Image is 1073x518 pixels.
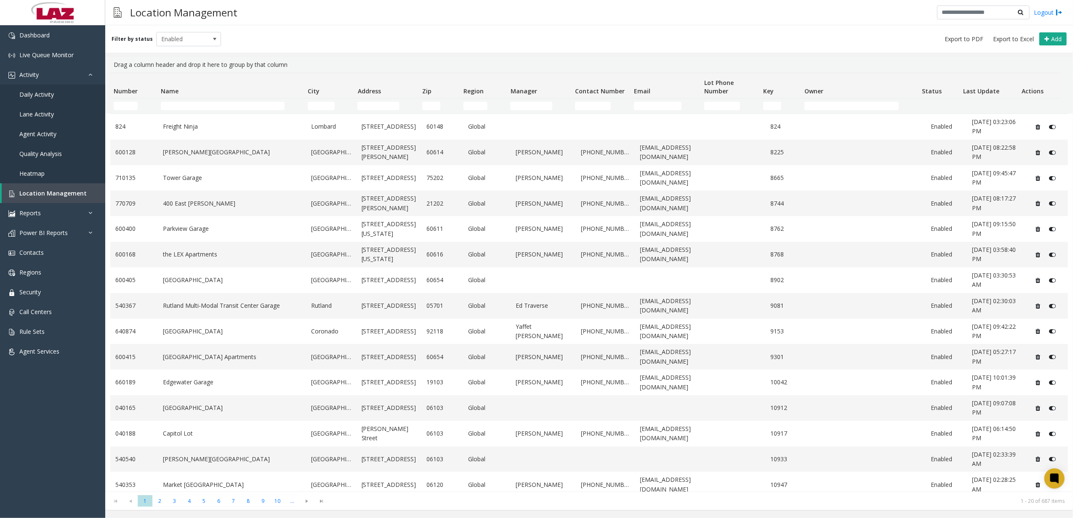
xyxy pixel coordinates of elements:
[516,224,571,233] a: [PERSON_NAME]
[516,199,571,208] a: [PERSON_NAME]
[581,250,630,259] a: [PHONE_NUMBER]
[1045,452,1060,466] button: Disable
[468,122,506,131] a: Global
[427,199,458,208] a: 21202
[163,429,301,438] a: Capitol Lot
[516,250,571,259] a: [PERSON_NAME]
[167,495,182,507] span: Page 3
[468,429,506,438] a: Global
[972,297,1016,314] span: [DATE] 02:30:03 AM
[362,143,417,162] a: [STREET_ADDRESS][PERSON_NAME]
[763,102,781,110] input: Key Filter
[226,495,241,507] span: Page 7
[963,87,999,95] span: Last Update
[468,250,506,259] a: Global
[114,87,138,95] span: Number
[581,480,630,489] a: [PHONE_NUMBER]
[972,296,1021,315] a: [DATE] 02:30:03 AM
[468,224,506,233] a: Global
[311,275,351,285] a: [GEOGRAPHIC_DATA]
[771,429,802,438] a: 10917
[19,71,39,79] span: Activity
[112,35,153,43] label: Filter by status
[19,31,50,39] span: Dashboard
[311,199,351,208] a: [GEOGRAPHIC_DATA]
[640,245,701,264] a: [EMAIL_ADDRESS][DOMAIN_NAME]
[8,289,15,296] img: 'icon'
[1031,325,1045,338] button: Delete
[115,480,153,489] a: 540353
[581,429,630,438] a: [PHONE_NUMBER]
[163,122,301,131] a: Freight Ninja
[358,87,381,95] span: Address
[1045,120,1060,134] button: Disable
[19,189,87,197] span: Location Management
[705,79,734,95] span: Lot Phone Number
[581,378,630,387] a: [PHONE_NUMBER]
[640,347,701,366] a: [EMAIL_ADDRESS][DOMAIN_NAME]
[931,275,962,285] a: Enabled
[972,322,1021,341] a: [DATE] 09:42:22 PM
[427,224,458,233] a: 60611
[804,87,823,95] span: Owner
[931,301,962,310] a: Enabled
[311,352,351,362] a: [GEOGRAPHIC_DATA]
[157,98,304,114] td: Name Filter
[115,429,153,438] a: 040188
[311,250,351,259] a: [GEOGRAPHIC_DATA]
[19,169,45,177] span: Heatmap
[1034,8,1062,17] a: Logout
[468,301,506,310] a: Global
[972,169,1016,186] span: [DATE] 09:45:47 PM
[110,57,1068,73] div: Drag a column header and drop it here to group by that column
[427,455,458,464] a: 06103
[115,148,153,157] a: 600128
[771,199,802,208] a: 8744
[182,495,197,507] span: Page 4
[931,199,962,208] a: Enabled
[581,224,630,233] a: [PHONE_NUMBER]
[19,90,54,98] span: Daily Activity
[114,102,138,110] input: Number Filter
[115,403,153,412] a: 040165
[1056,8,1062,17] img: logout
[427,429,458,438] a: 06103
[163,352,301,362] a: [GEOGRAPHIC_DATA] Apartments
[19,130,56,138] span: Agent Activity
[427,301,458,310] a: 05701
[1031,452,1045,466] button: Delete
[972,424,1021,443] a: [DATE] 06:14:50 PM
[163,224,301,233] a: Parkview Garage
[516,378,571,387] a: [PERSON_NAME]
[771,378,802,387] a: 10042
[163,250,301,259] a: the LEX Apartments
[1045,145,1060,159] button: Disable
[163,301,301,310] a: Rutland Multi-Modal Transit Center Garage
[427,250,458,259] a: 60616
[115,122,153,131] a: 824
[8,52,15,59] img: 'icon'
[771,327,802,336] a: 9153
[163,275,301,285] a: [GEOGRAPHIC_DATA]
[19,248,44,256] span: Contacts
[110,98,157,114] td: Number Filter
[19,288,41,296] span: Security
[640,373,701,392] a: [EMAIL_ADDRESS][DOMAIN_NAME]
[972,219,1021,238] a: [DATE] 09:15:50 PM
[640,475,701,494] a: [EMAIL_ADDRESS][DOMAIN_NAME]
[468,173,506,182] a: Global
[115,275,153,285] a: 600405
[1051,35,1062,43] span: Add
[362,424,417,443] a: [PERSON_NAME] Street
[115,250,153,259] a: 600168
[972,246,1016,263] span: [DATE] 03:58:40 PM
[1045,376,1060,389] button: Disable
[640,169,701,188] a: [EMAIL_ADDRESS][DOMAIN_NAME]
[115,327,153,336] a: 640874
[311,378,351,387] a: [GEOGRAPHIC_DATA]
[19,150,62,158] span: Quality Analysis
[990,33,1037,45] button: Export to Excel
[1039,32,1067,46] button: Add
[581,148,630,157] a: [PHONE_NUMBER]
[972,373,1021,392] a: [DATE] 10:01:39 PM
